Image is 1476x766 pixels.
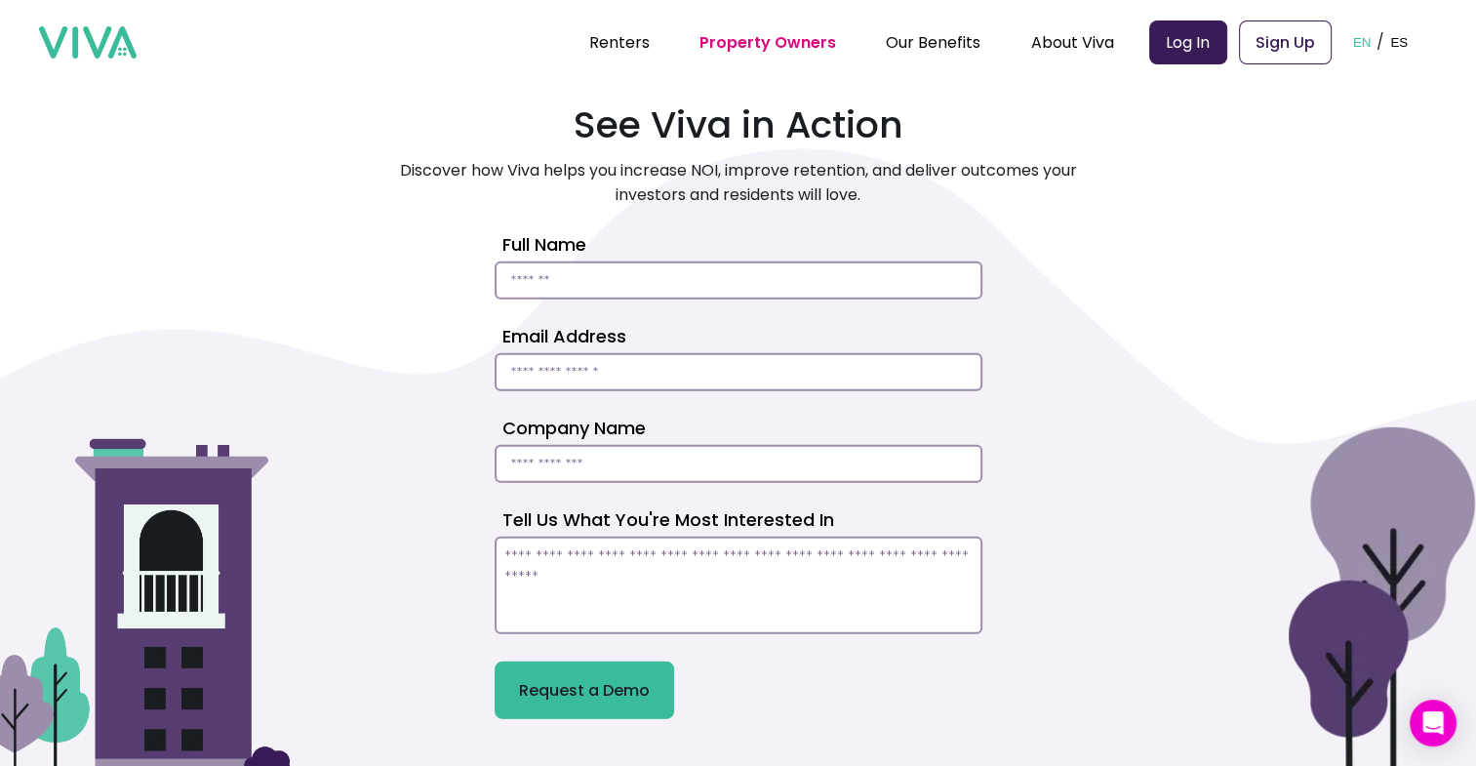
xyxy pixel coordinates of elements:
a: Log In [1149,20,1227,64]
div: About Viva [1031,18,1114,66]
h2: See Viva in Action [574,100,903,150]
label: Tell Us What You're Most Interested In [502,506,982,533]
div: Open Intercom Messenger [1410,700,1456,746]
a: Renters [589,31,650,54]
label: Full Name [502,231,982,258]
label: Company Name [502,415,982,441]
button: ES [1384,12,1414,72]
p: / [1376,27,1384,57]
button: Request a Demo [495,662,674,719]
div: Our Benefits [886,18,980,66]
p: Discover how Viva helps you increase NOI, improve retention, and deliver outcomes your investors ... [373,158,1104,208]
a: Sign Up [1239,20,1332,64]
a: Property Owners [699,31,836,54]
button: EN [1347,12,1377,72]
img: viva [39,26,137,60]
label: Email Address [502,323,982,349]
